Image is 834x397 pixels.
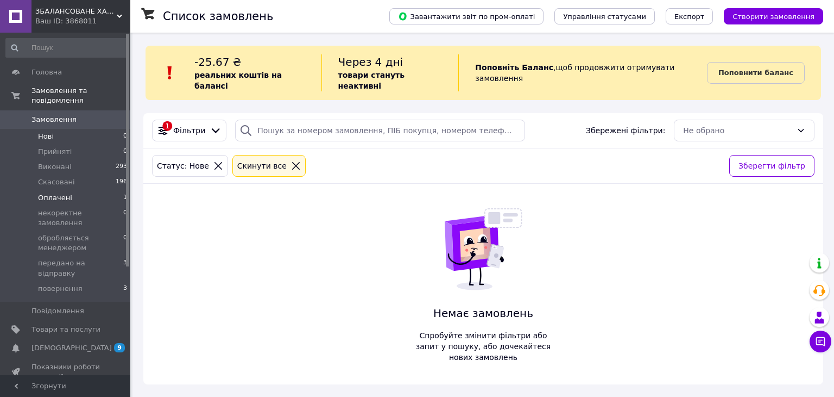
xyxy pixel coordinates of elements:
[674,13,705,21] span: Експорт
[38,147,72,157] span: Прийняті
[398,11,535,21] span: Завантажити звіт по пром-оплаті
[162,65,178,81] img: :exclamation:
[123,208,127,228] span: 0
[38,162,72,172] span: Виконані
[475,63,553,72] b: Поповніть Баланс
[123,233,127,253] span: 0
[123,284,127,294] span: 3
[683,125,792,137] div: Не обрано
[724,8,823,24] button: Створити замовлення
[38,258,123,278] span: передано на відправку
[116,162,127,172] span: 293
[194,55,241,69] span: -25.67 ₴
[718,69,793,77] b: Поповнити баланс
[173,125,205,136] span: Фільтри
[586,125,665,136] span: Збережені фільтри:
[38,233,123,253] span: обробляється менеджером
[707,62,805,84] a: Поповнити баланс
[5,38,128,58] input: Пошук
[38,284,83,294] span: повернення
[412,306,555,321] span: Немає замовлень
[729,155,814,177] button: Зберегти фільтр
[123,193,127,203] span: 1
[194,71,282,90] b: реальних коштів на балансі
[458,54,707,91] div: , щоб продовжити отримувати замовлення
[35,7,117,16] span: ЗБАЛАНСОВАНЕ ХАРЧУВАННЯ
[31,325,100,334] span: Товари та послуги
[155,160,211,172] div: Статус: Нове
[235,120,525,141] input: Пошук за номером замовлення, ПІБ покупця, номером телефону, Email, номером накладної
[666,8,713,24] button: Експорт
[38,193,72,203] span: Оплачені
[123,258,127,278] span: 3
[31,86,130,106] span: Замовлення та повідомлення
[412,330,555,363] span: Спробуйте змінити фільтри або запит у пошуку, або дочекайтеся нових замовлень
[114,343,125,352] span: 9
[732,13,814,21] span: Створити замовлення
[738,160,805,172] span: Зберегти фільтр
[563,13,646,21] span: Управління статусами
[713,11,823,20] a: Створити замовлення
[31,67,62,77] span: Головна
[38,208,123,228] span: некоректне замовлення
[31,343,112,353] span: [DEMOGRAPHIC_DATA]
[163,10,273,23] h1: Список замовлень
[123,132,127,141] span: 0
[116,177,127,187] span: 196
[123,147,127,157] span: 0
[31,115,77,125] span: Замовлення
[810,331,831,352] button: Чат з покупцем
[31,306,84,316] span: Повідомлення
[35,16,130,26] div: Ваш ID: 3868011
[235,160,289,172] div: Cкинути все
[389,8,544,24] button: Завантажити звіт по пром-оплаті
[38,177,75,187] span: Скасовані
[338,55,403,69] span: Через 4 дні
[554,8,655,24] button: Управління статусами
[31,362,100,382] span: Показники роботи компанії
[338,71,405,90] b: товари стануть неактивні
[38,132,54,141] span: Нові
